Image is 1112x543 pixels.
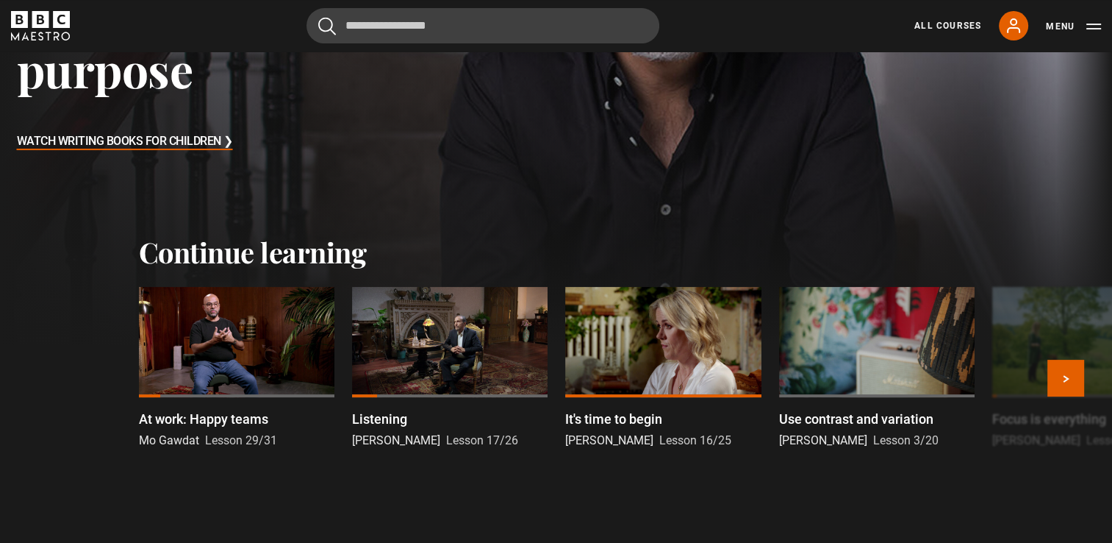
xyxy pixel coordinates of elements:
[659,433,731,447] span: Lesson 16/25
[17,131,233,153] h3: Watch Writing Books for Children ❯
[139,287,334,450] a: At work: Happy teams Mo Gawdat Lesson 29/31
[318,17,336,35] button: Submit the search query
[992,433,1080,447] span: [PERSON_NAME]
[352,409,407,429] p: Listening
[205,433,277,447] span: Lesson 29/31
[139,433,199,447] span: Mo Gawdat
[11,11,70,40] svg: BBC Maestro
[992,409,1106,429] p: Focus is everything
[565,409,662,429] p: It's time to begin
[139,409,268,429] p: At work: Happy teams
[565,287,761,450] a: It's time to begin [PERSON_NAME] Lesson 16/25
[565,433,653,447] span: [PERSON_NAME]
[1046,19,1101,34] button: Toggle navigation
[306,8,659,43] input: Search
[139,235,974,269] h2: Continue learning
[914,19,981,32] a: All Courses
[779,409,933,429] p: Use contrast and variation
[446,433,518,447] span: Lesson 17/26
[352,287,548,450] a: Listening [PERSON_NAME] Lesson 17/26
[352,433,440,447] span: [PERSON_NAME]
[779,287,975,450] a: Use contrast and variation [PERSON_NAME] Lesson 3/20
[779,433,867,447] span: [PERSON_NAME]
[873,433,939,447] span: Lesson 3/20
